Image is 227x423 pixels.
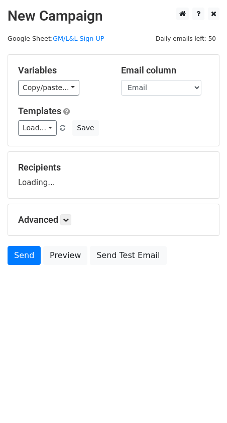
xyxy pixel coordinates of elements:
[18,162,209,188] div: Loading...
[18,120,57,136] a: Load...
[18,65,106,76] h5: Variables
[121,65,209,76] h5: Email column
[8,246,41,265] a: Send
[152,35,219,42] a: Daily emails left: 50
[43,246,87,265] a: Preview
[18,214,209,225] h5: Advanced
[53,35,104,42] a: GM/L&L Sign UP
[18,106,61,116] a: Templates
[72,120,98,136] button: Save
[152,33,219,44] span: Daily emails left: 50
[8,8,219,25] h2: New Campaign
[18,80,79,96] a: Copy/paste...
[18,162,209,173] h5: Recipients
[90,246,166,265] a: Send Test Email
[8,35,104,42] small: Google Sheet:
